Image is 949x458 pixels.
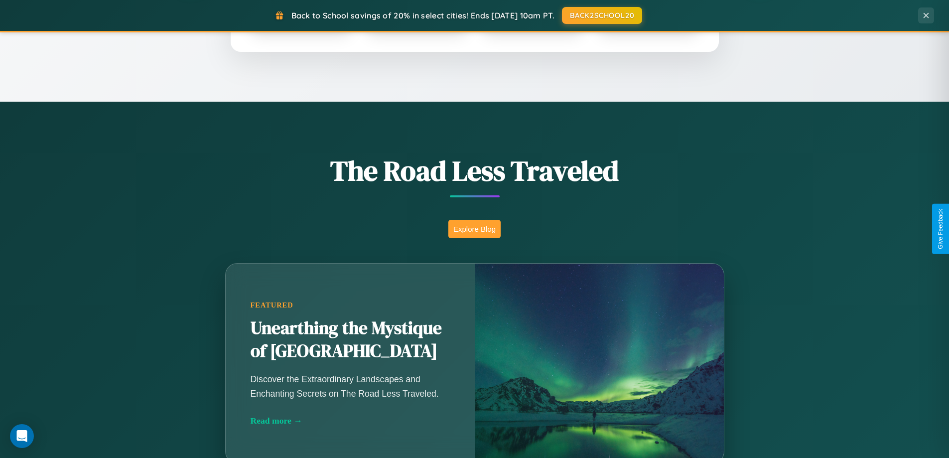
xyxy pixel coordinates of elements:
[251,416,450,426] div: Read more →
[251,317,450,363] h2: Unearthing the Mystique of [GEOGRAPHIC_DATA]
[176,152,774,190] h1: The Road Less Traveled
[562,7,642,24] button: BACK2SCHOOL20
[291,10,554,20] span: Back to School savings of 20% in select cities! Ends [DATE] 10am PT.
[10,424,34,448] div: Open Intercom Messenger
[251,301,450,309] div: Featured
[937,209,944,249] div: Give Feedback
[251,372,450,400] p: Discover the Extraordinary Landscapes and Enchanting Secrets on The Road Less Traveled.
[448,220,501,238] button: Explore Blog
